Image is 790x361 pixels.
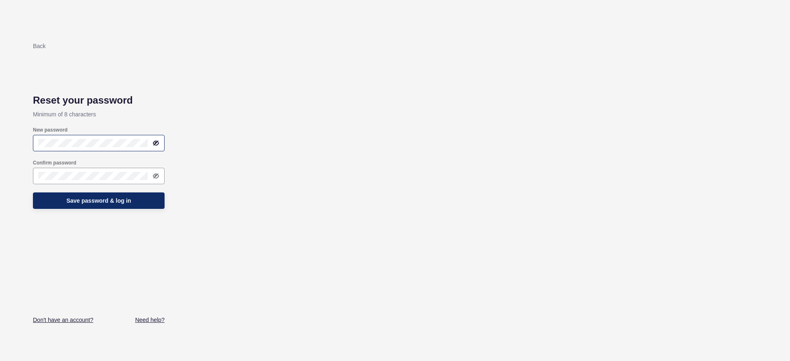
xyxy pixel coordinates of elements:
h1: Reset your password [33,95,165,106]
label: New password [33,127,67,133]
a: Don't have an account? [33,316,93,324]
label: Confirm password [33,160,76,166]
a: Back [33,43,46,49]
p: Minimum of 8 characters [33,106,165,123]
button: Save password & log in [33,192,165,209]
span: Save password & log in [66,197,131,205]
a: Need help? [135,316,165,324]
